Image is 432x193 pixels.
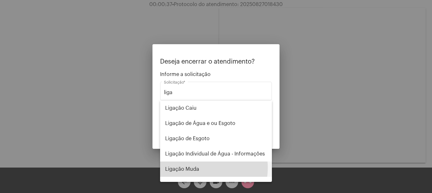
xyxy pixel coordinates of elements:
[165,146,267,162] span: Ligação Individual de Água - Informações
[165,100,267,116] span: Ligação Caiu
[165,177,267,192] span: Religação (informações sobre)
[160,72,272,77] span: Informe a solicitação
[165,131,267,146] span: Ligação de Esgoto
[164,90,268,95] input: Buscar solicitação
[165,162,267,177] span: Ligação Muda
[165,116,267,131] span: Ligação de Água e ou Esgoto
[160,58,272,65] p: Deseja encerrar o atendimento?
